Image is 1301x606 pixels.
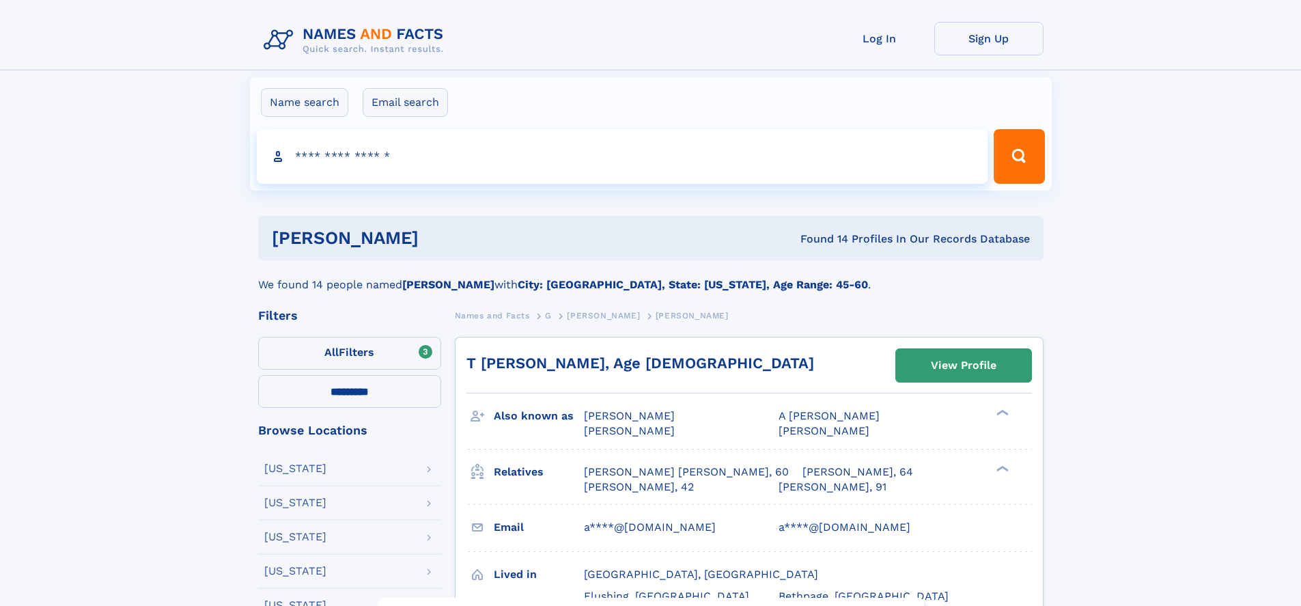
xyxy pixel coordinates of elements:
a: [PERSON_NAME], 64 [802,465,913,480]
img: Logo Names and Facts [258,22,455,59]
div: Browse Locations [258,424,441,437]
a: View Profile [896,349,1031,382]
span: Flushing, [GEOGRAPHIC_DATA] [584,590,749,603]
span: Bethpage, [GEOGRAPHIC_DATA] [779,590,949,603]
span: [PERSON_NAME] [567,311,640,320]
button: Search Button [994,129,1044,184]
span: [GEOGRAPHIC_DATA], [GEOGRAPHIC_DATA] [584,568,818,581]
div: Found 14 Profiles In Our Records Database [609,232,1030,247]
label: Email search [363,88,448,117]
a: [PERSON_NAME] [567,307,640,324]
b: [PERSON_NAME] [402,278,494,291]
div: [US_STATE] [264,566,326,577]
a: [PERSON_NAME], 42 [584,480,694,495]
h3: Email [494,516,584,539]
label: Name search [261,88,348,117]
a: [PERSON_NAME] [PERSON_NAME], 60 [584,465,789,480]
div: Filters [258,309,441,322]
span: [PERSON_NAME] [779,424,869,437]
input: search input [257,129,988,184]
div: [US_STATE] [264,497,326,508]
span: A [PERSON_NAME] [779,409,880,422]
span: [PERSON_NAME] [656,311,729,320]
span: [PERSON_NAME] [584,409,675,422]
a: Log In [825,22,934,55]
h3: Also known as [494,404,584,428]
span: All [324,346,339,359]
span: [PERSON_NAME] [584,424,675,437]
div: [US_STATE] [264,532,326,542]
div: ❯ [993,464,1009,473]
h1: [PERSON_NAME] [272,230,610,247]
a: T [PERSON_NAME], Age [DEMOGRAPHIC_DATA] [466,355,814,372]
a: Names and Facts [455,307,530,324]
h3: Lived in [494,563,584,586]
div: View Profile [931,350,996,381]
a: Sign Up [934,22,1044,55]
label: Filters [258,337,441,370]
div: We found 14 people named with . [258,260,1044,293]
h3: Relatives [494,460,584,484]
b: City: [GEOGRAPHIC_DATA], State: [US_STATE], Age Range: 45-60 [518,278,868,291]
span: G [545,311,552,320]
a: G [545,307,552,324]
div: ❯ [993,409,1009,417]
a: [PERSON_NAME], 91 [779,480,886,495]
div: [US_STATE] [264,463,326,474]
